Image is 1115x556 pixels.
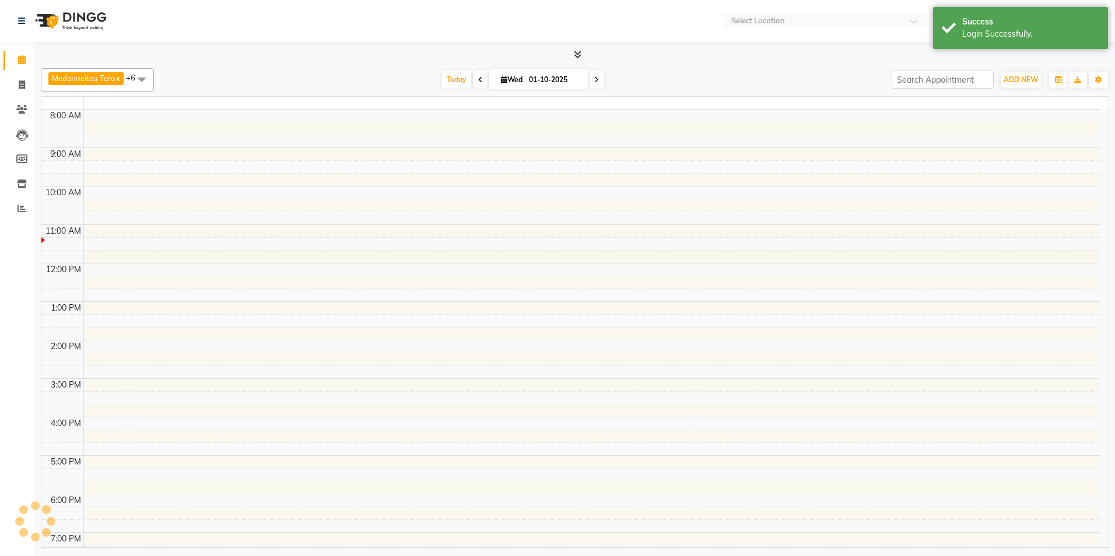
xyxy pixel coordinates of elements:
div: Select Location [731,15,785,27]
span: +6 [126,73,144,82]
div: 8:00 AM [48,110,83,122]
div: 6:00 PM [48,494,83,506]
div: 11:00 AM [43,225,83,237]
div: 1:00 PM [48,302,83,314]
div: Success [962,16,1099,28]
div: 2:00 PM [48,340,83,353]
div: 10:00 AM [43,186,83,199]
span: Wed [498,75,525,84]
input: Search Appointment [892,71,994,89]
div: Login Successfully. [962,28,1099,40]
img: logo [30,5,110,37]
span: Today [442,71,471,89]
button: ADD NEW [1001,72,1041,88]
input: 2025-10-01 [525,71,584,89]
div: 9:00 AM [48,148,83,160]
span: Medonneiteu Tero [52,73,115,83]
a: x [115,73,120,83]
div: 12:00 PM [44,263,83,276]
div: 7:00 PM [48,533,83,545]
div: 4:00 PM [48,417,83,430]
span: ADD NEW [1004,75,1038,84]
div: 5:00 PM [48,456,83,468]
div: 3:00 PM [48,379,83,391]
